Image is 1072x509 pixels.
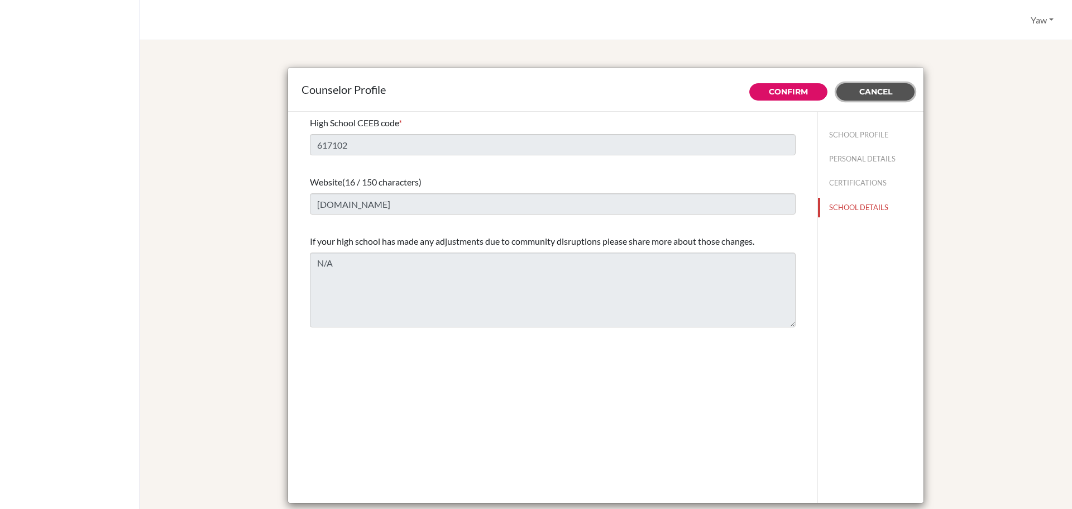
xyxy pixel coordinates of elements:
span: Website [310,177,342,187]
span: If your high school has made any adjustments due to community disruptions please share more about... [310,236,754,246]
button: SCHOOL PROFILE [818,125,923,145]
span: (16 / 150 characters) [342,177,422,187]
button: CERTIFICATIONS [818,173,923,193]
span: High School CEEB code [310,117,399,128]
button: SCHOOL DETAILS [818,198,923,217]
button: Yaw [1026,9,1059,31]
button: PERSONAL DETAILS [818,149,923,169]
textarea: N/A [310,253,796,327]
div: Counselor Profile [301,81,910,98]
